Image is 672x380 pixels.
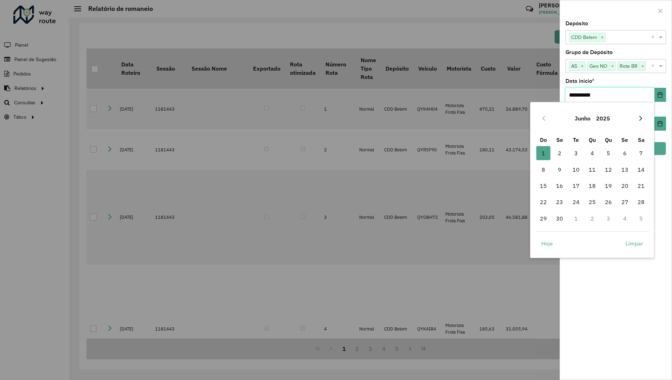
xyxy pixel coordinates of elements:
label: Grupo de Depósito [566,48,613,57]
span: 4 [585,146,599,160]
span: × [579,62,585,71]
span: × [609,62,615,71]
td: 1 [568,210,584,227]
span: 12 [601,163,615,177]
span: 26 [601,195,615,209]
button: Choose Date [654,88,666,102]
td: 19 [600,178,616,194]
td: 10 [568,162,584,178]
button: Limpar [620,236,649,250]
span: Se [556,136,563,143]
span: 9 [553,163,567,177]
span: 3 [569,146,583,160]
td: 5 [633,210,649,227]
td: 2 [584,210,600,227]
span: Qu [605,136,612,143]
span: Qu [589,136,596,143]
div: Choose Date [530,102,654,258]
span: 29 [536,211,550,225]
td: 4 [617,210,633,227]
td: 5 [600,145,616,161]
button: Choose Month [572,110,593,127]
td: 23 [551,194,568,210]
span: Sa [638,136,645,143]
button: Choose Year [593,110,613,127]
td: 15 [535,178,551,194]
span: 13 [618,163,632,177]
td: 18 [584,178,600,194]
span: Hoje [541,239,553,248]
span: 11 [585,163,599,177]
span: 19 [601,179,615,193]
td: 28 [633,194,649,210]
span: 17 [569,179,583,193]
td: 4 [584,145,600,161]
span: × [639,62,646,71]
td: 17 [568,178,584,194]
td: 3 [568,145,584,161]
td: 24 [568,194,584,210]
span: 10 [569,163,583,177]
span: 24 [569,195,583,209]
button: Next Month [635,113,646,124]
td: 2 [551,145,568,161]
td: 3 [600,210,616,227]
td: 13 [617,162,633,178]
td: 11 [584,162,600,178]
span: × [599,33,605,42]
td: 27 [617,194,633,210]
span: Do [540,136,547,143]
span: AS [569,62,579,70]
td: 22 [535,194,551,210]
span: 14 [634,163,648,177]
span: 20 [618,179,632,193]
button: Hoje [535,236,559,250]
td: 14 [633,162,649,178]
td: 16 [551,178,568,194]
td: 6 [617,145,633,161]
span: Clear all [651,62,657,70]
td: 21 [633,178,649,194]
button: Choose Date [654,117,666,131]
span: 23 [553,195,567,209]
span: Rota BR [618,62,639,70]
span: 1 [536,146,550,160]
span: 6 [618,146,632,160]
span: 8 [536,163,550,177]
span: Se [621,136,628,143]
td: 7 [633,145,649,161]
td: 25 [584,194,600,210]
span: Geo NO [588,62,609,70]
span: Limpar [626,239,643,248]
span: 21 [634,179,648,193]
td: 1 [535,145,551,161]
span: CDD Belem [569,33,599,41]
span: 28 [634,195,648,209]
span: Clear all [651,33,657,41]
td: 9 [551,162,568,178]
span: 15 [536,179,550,193]
span: 30 [553,211,567,225]
span: 2 [553,146,567,160]
td: 8 [535,162,551,178]
span: 27 [618,195,632,209]
button: Previous Month [538,113,549,124]
label: Data início [566,77,594,85]
td: 30 [551,210,568,227]
span: 22 [536,195,550,209]
span: 16 [553,179,567,193]
span: 7 [634,146,648,160]
td: 26 [600,194,616,210]
span: 25 [585,195,599,209]
span: 18 [585,179,599,193]
span: 5 [601,146,615,160]
td: 29 [535,210,551,227]
label: Depósito [566,19,588,28]
span: Te [573,136,579,143]
td: 12 [600,162,616,178]
td: 20 [617,178,633,194]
